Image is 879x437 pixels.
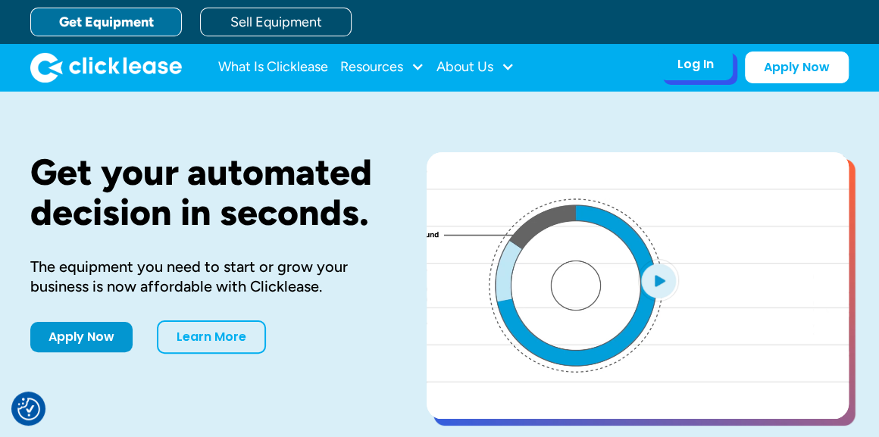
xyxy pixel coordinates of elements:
[30,257,378,296] div: The equipment you need to start or grow your business is now affordable with Clicklease.
[745,52,849,83] a: Apply Now
[200,8,352,36] a: Sell Equipment
[677,57,714,72] div: Log In
[218,52,328,83] a: What Is Clicklease
[638,259,679,301] img: Blue play button logo on a light blue circular background
[17,398,40,420] button: Consent Preferences
[157,320,266,354] a: Learn More
[30,8,182,36] a: Get Equipment
[340,52,424,83] div: Resources
[30,152,378,233] h1: Get your automated decision in seconds.
[17,398,40,420] img: Revisit consent button
[436,52,515,83] div: About Us
[30,52,182,83] img: Clicklease logo
[30,52,182,83] a: home
[427,152,849,419] a: open lightbox
[30,322,133,352] a: Apply Now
